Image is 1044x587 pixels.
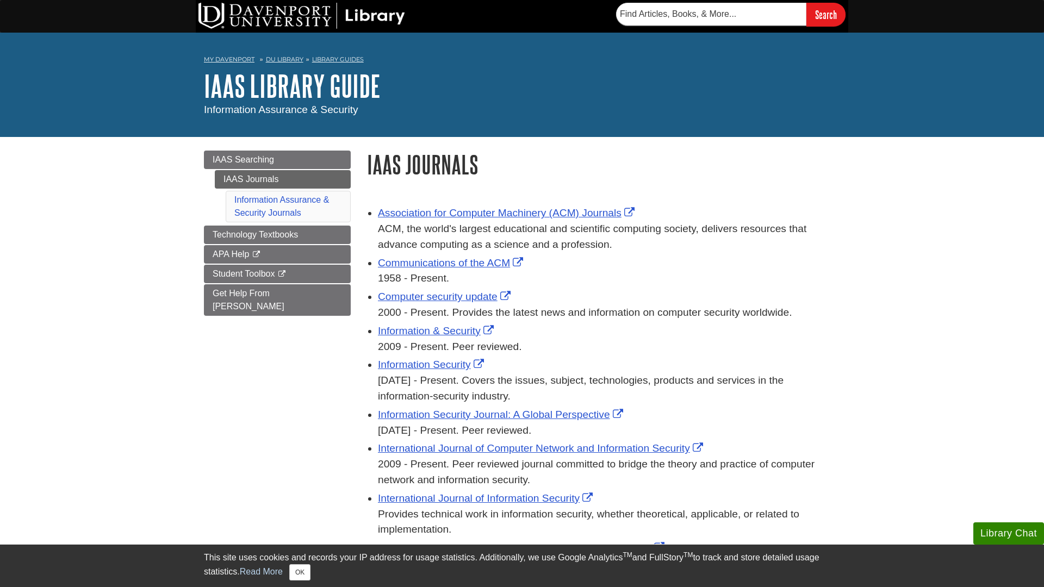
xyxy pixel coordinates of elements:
input: Find Articles, Books, & More... [616,3,806,26]
a: IAAS Library Guide [204,69,381,103]
div: ACM, the world's largest educational and scientific computing society, delivers resources that ad... [378,221,840,253]
img: DU Library [198,3,405,29]
a: DU Library [266,55,303,63]
i: This link opens in a new window [277,271,287,278]
a: IAAS Journals [215,170,351,189]
a: Link opens in new window [378,542,667,553]
nav: breadcrumb [204,52,840,70]
div: 2009 - Present. Peer reviewed journal committed to bridge the theory and practice of computer net... [378,457,840,488]
a: IAAS Searching [204,151,351,169]
input: Search [806,3,846,26]
a: Read More [240,567,283,576]
span: Information Assurance & Security [204,104,358,115]
a: Technology Textbooks [204,226,351,244]
a: Link opens in new window [378,359,487,370]
h1: IAAS Journals [367,151,840,178]
span: Technology Textbooks [213,230,298,239]
span: Get Help From [PERSON_NAME] [213,289,284,311]
a: Information Assurance & Security Journals [234,195,329,217]
div: Provides technical work in information security, whether theoretical, applicable, or related to i... [378,507,840,538]
div: [DATE] - Present. Peer reviewed. [378,423,840,439]
span: IAAS Searching [213,155,274,164]
a: Link opens in new window [378,325,496,336]
a: Student Toolbox [204,265,351,283]
a: Link opens in new window [378,257,526,268]
a: Library Guides [312,55,364,63]
sup: TM [623,551,632,559]
div: Guide Page Menu [204,151,351,316]
div: 2000 - Present. Provides the latest news and information on computer security worldwide. [378,305,840,321]
button: Close [289,564,310,580]
a: Link opens in new window [378,492,595,504]
div: This site uses cookies and records your IP address for usage statistics. Additionally, we use Goo... [204,551,840,580]
sup: TM [683,551,693,559]
div: 2009 - Present. Peer reviewed. [378,339,840,355]
form: Searches DU Library's articles, books, and more [616,3,846,26]
a: Get Help From [PERSON_NAME] [204,284,351,316]
a: Link opens in new window [378,291,513,302]
button: Library Chat [973,522,1044,545]
i: This link opens in a new window [252,251,261,258]
a: Link opens in new window [378,409,626,420]
a: Link opens in new window [378,207,637,218]
span: Student Toolbox [213,269,275,278]
a: Link opens in new window [378,442,706,454]
div: 1958 - Present. [378,271,840,286]
span: APA Help [213,249,249,259]
div: [DATE] - Present. Covers the issues, subject, technologies, products and services in the informat... [378,373,840,404]
a: My Davenport [204,55,254,64]
a: APA Help [204,245,351,264]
